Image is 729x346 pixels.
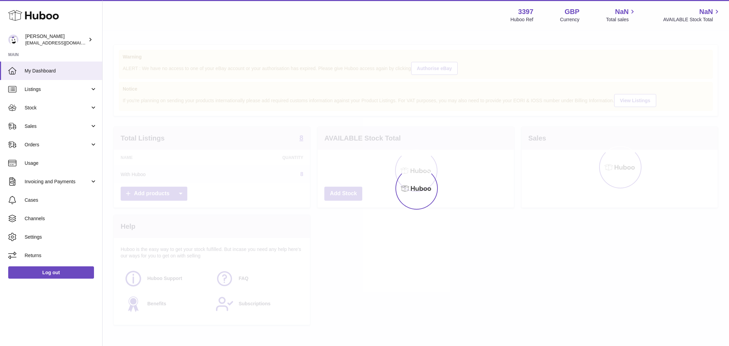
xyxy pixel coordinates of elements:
span: Orders [25,142,90,148]
span: Channels [25,215,97,222]
span: My Dashboard [25,68,97,74]
span: Stock [25,105,90,111]
span: AVAILABLE Stock Total [663,16,721,23]
span: Usage [25,160,97,167]
span: [EMAIL_ADDRESS][DOMAIN_NAME] [25,40,100,45]
div: Huboo Ref [511,16,534,23]
span: Cases [25,197,97,203]
strong: 3397 [518,7,534,16]
span: Invoicing and Payments [25,178,90,185]
span: Settings [25,234,97,240]
span: Sales [25,123,90,130]
a: NaN AVAILABLE Stock Total [663,7,721,23]
img: sales@canchema.com [8,35,18,45]
a: Log out [8,266,94,279]
a: NaN Total sales [606,7,636,23]
span: Returns [25,252,97,259]
strong: GBP [565,7,579,16]
span: Listings [25,86,90,93]
span: Total sales [606,16,636,23]
span: NaN [615,7,629,16]
div: [PERSON_NAME] [25,33,87,46]
span: NaN [699,7,713,16]
div: Currency [560,16,580,23]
